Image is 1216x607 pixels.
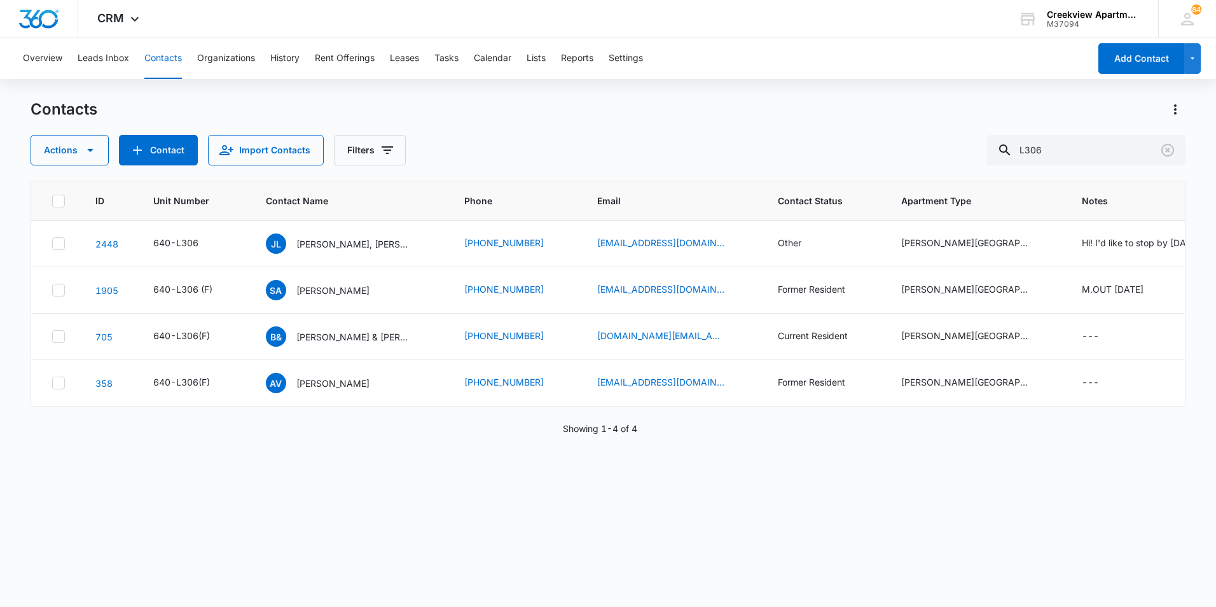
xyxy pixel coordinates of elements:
[153,329,233,344] div: Unit Number - 640-L306(F) - Select to Edit Field
[464,329,544,342] a: [PHONE_NUMBER]
[270,38,300,79] button: History
[527,38,546,79] button: Lists
[464,194,548,207] span: Phone
[197,38,255,79] button: Organizations
[1047,20,1140,29] div: account id
[390,38,419,79] button: Leases
[266,194,415,207] span: Contact Name
[901,283,1028,296] div: [PERSON_NAME][GEOGRAPHIC_DATA]
[97,11,124,25] span: CRM
[1082,236,1209,249] div: Hi! I'd like to stop by [DATE] to do a tour for the [PERSON_NAME][GEOGRAPHIC_DATA] floor plan, if...
[266,280,286,300] span: SA
[778,375,868,391] div: Contact Status - Former Resident - Select to Edit Field
[1157,140,1178,160] button: Clear
[434,38,459,79] button: Tasks
[153,194,235,207] span: Unit Number
[778,329,848,342] div: Current Resident
[609,38,643,79] button: Settings
[266,326,434,347] div: Contact Name - Brieana & Helene Hooprich - Select to Edit Field
[563,422,637,435] p: Showing 1-4 of 4
[95,194,104,207] span: ID
[778,236,801,249] div: Other
[901,236,1028,249] div: [PERSON_NAME][GEOGRAPHIC_DATA]
[1191,4,1201,15] div: notifications count
[296,330,411,344] p: [PERSON_NAME] & [PERSON_NAME]
[597,283,724,296] a: [EMAIL_ADDRESS][DOMAIN_NAME]
[597,375,747,391] div: Email - angel.villa26@yahoo.com - Select to Edit Field
[464,283,544,296] a: [PHONE_NUMBER]
[1047,10,1140,20] div: account name
[78,38,129,79] button: Leads Inbox
[464,375,567,391] div: Phone - (970) 515-9083 - Select to Edit Field
[597,194,729,207] span: Email
[1082,375,1099,391] div: ---
[153,375,210,389] div: 640-L306(F)
[315,38,375,79] button: Rent Offerings
[597,329,724,342] a: [DOMAIN_NAME][EMAIL_ADDRESS][DOMAIN_NAME]
[597,375,724,389] a: [EMAIL_ADDRESS][DOMAIN_NAME]
[464,283,567,298] div: Phone - (970) 393-2907 - Select to Edit Field
[901,283,1051,298] div: Apartment Type - Estes Park - Select to Edit Field
[23,38,62,79] button: Overview
[153,236,198,249] div: 640-L306
[119,135,198,165] button: Add Contact
[1098,43,1184,74] button: Add Contact
[1165,99,1185,120] button: Actions
[266,234,286,254] span: JL
[266,373,286,393] span: AV
[778,329,871,344] div: Contact Status - Current Resident - Select to Edit Field
[597,236,747,251] div: Email - jessicalane818@gmail.com - Select to Edit Field
[464,236,567,251] div: Phone - (720) 879-1450 - Select to Edit Field
[95,239,118,249] a: Navigate to contact details page for Jessica Lane, Dylan Sargent, Caryssa Soliday
[334,135,406,165] button: Filters
[208,135,324,165] button: Import Contacts
[153,283,212,296] div: 640-L306 (F)
[1082,283,1166,298] div: Notes - M.OUT 7.7.25 - Select to Edit Field
[95,285,118,296] a: Navigate to contact details page for Sarah Adams
[597,329,747,344] div: Email - brieana.sh@gmail.com - Select to Edit Field
[31,100,97,119] h1: Contacts
[153,329,210,342] div: 640-L306(F)
[901,375,1051,391] div: Apartment Type - Estes Park - Select to Edit Field
[153,283,235,298] div: Unit Number - 640-L306 (F) - Select to Edit Field
[296,237,411,251] p: [PERSON_NAME], [PERSON_NAME], [PERSON_NAME]
[1082,283,1143,296] div: M.OUT [DATE]
[266,373,392,393] div: Contact Name - Angel Villa - Select to Edit Field
[1191,4,1201,15] span: 84
[901,329,1051,344] div: Apartment Type - Estes Park - Select to Edit Field
[464,236,544,249] a: [PHONE_NUMBER]
[597,236,724,249] a: [EMAIL_ADDRESS][DOMAIN_NAME]
[1082,375,1122,391] div: Notes - - Select to Edit Field
[153,375,233,391] div: Unit Number - 640-L306(F) - Select to Edit Field
[464,329,567,344] div: Phone - (720) 965-9995 - Select to Edit Field
[144,38,182,79] button: Contacts
[778,283,868,298] div: Contact Status - Former Resident - Select to Edit Field
[296,377,370,390] p: [PERSON_NAME]
[901,236,1051,251] div: Apartment Type - Estes Park - Select to Edit Field
[778,194,852,207] span: Contact Status
[901,194,1051,207] span: Apartment Type
[987,135,1185,165] input: Search Contacts
[464,375,544,389] a: [PHONE_NUMBER]
[778,375,845,389] div: Former Resident
[901,375,1028,389] div: [PERSON_NAME][GEOGRAPHIC_DATA]
[266,234,434,254] div: Contact Name - Jessica Lane, Dylan Sargent, Caryssa Soliday - Select to Edit Field
[153,236,221,251] div: Unit Number - 640-L306 - Select to Edit Field
[474,38,511,79] button: Calendar
[561,38,593,79] button: Reports
[95,331,113,342] a: Navigate to contact details page for Brieana & Helene Hooprich
[778,283,845,296] div: Former Resident
[1082,329,1099,344] div: ---
[296,284,370,297] p: [PERSON_NAME]
[266,280,392,300] div: Contact Name - Sarah Adams - Select to Edit Field
[901,329,1028,342] div: [PERSON_NAME][GEOGRAPHIC_DATA]
[778,236,824,251] div: Contact Status - Other - Select to Edit Field
[597,283,747,298] div: Email - sarahadams200@gmail.com - Select to Edit Field
[95,378,113,389] a: Navigate to contact details page for Angel Villa
[266,326,286,347] span: B&
[1082,329,1122,344] div: Notes - - Select to Edit Field
[31,135,109,165] button: Actions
